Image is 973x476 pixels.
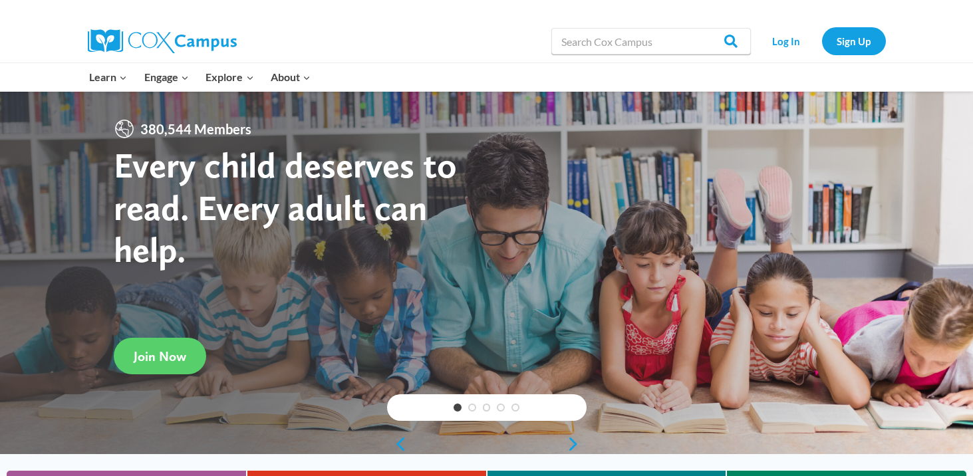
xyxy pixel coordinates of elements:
div: content slider buttons [387,431,587,457]
a: next [567,436,587,452]
a: Log In [758,27,815,55]
a: 1 [454,404,462,412]
a: 4 [497,404,505,412]
a: Join Now [114,338,206,374]
a: Sign Up [822,27,886,55]
span: Learn [89,68,127,86]
a: previous [387,436,407,452]
span: About [271,68,311,86]
span: 380,544 Members [135,118,257,140]
span: Explore [206,68,253,86]
span: Engage [144,68,189,86]
a: 5 [511,404,519,412]
a: 2 [468,404,476,412]
input: Search Cox Campus [551,28,751,55]
nav: Secondary Navigation [758,27,886,55]
strong: Every child deserves to read. Every adult can help. [114,144,457,271]
nav: Primary Navigation [81,63,319,91]
img: Cox Campus [88,29,237,53]
a: 3 [483,404,491,412]
span: Join Now [134,348,186,364]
